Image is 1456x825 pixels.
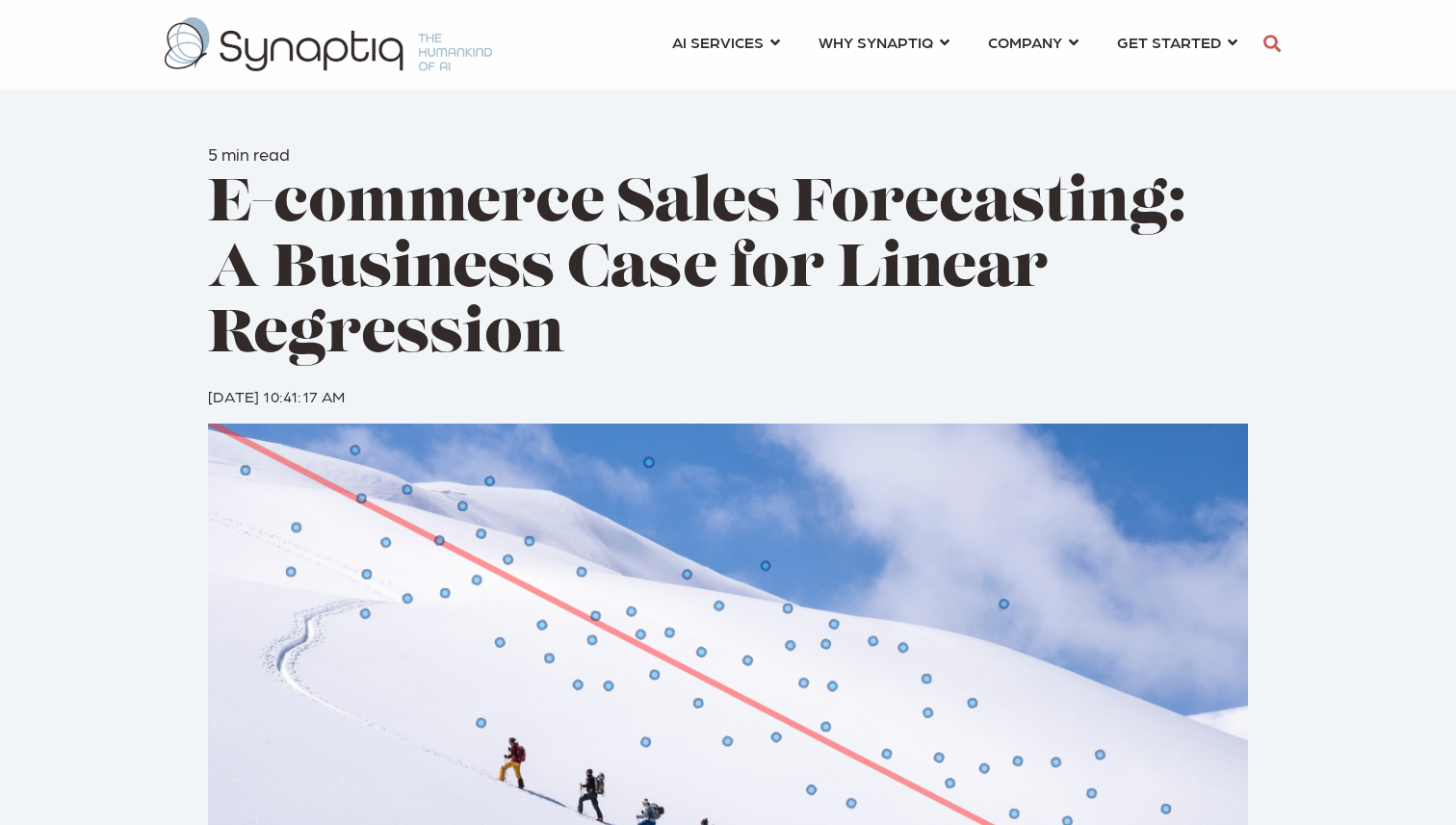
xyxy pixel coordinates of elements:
h6: 5 min read [208,143,1248,165]
nav: menu [653,10,1257,79]
span: WHY SYNAPTIQ [819,29,933,55]
a: GET STARTED [1117,24,1237,60]
a: WHY SYNAPTIQ [819,24,949,60]
span: GET STARTED [1117,29,1221,55]
span: AI SERVICES [672,29,764,55]
a: AI SERVICES [672,24,780,60]
span: [DATE] 10:41:17 AM [208,386,346,405]
img: synaptiq logo-2 [165,17,492,71]
a: COMPANY [988,24,1079,60]
span: COMPANY [988,29,1062,55]
span: E-commerce Sales Forecasting: A Business Case for Linear Regression [208,175,1186,367]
